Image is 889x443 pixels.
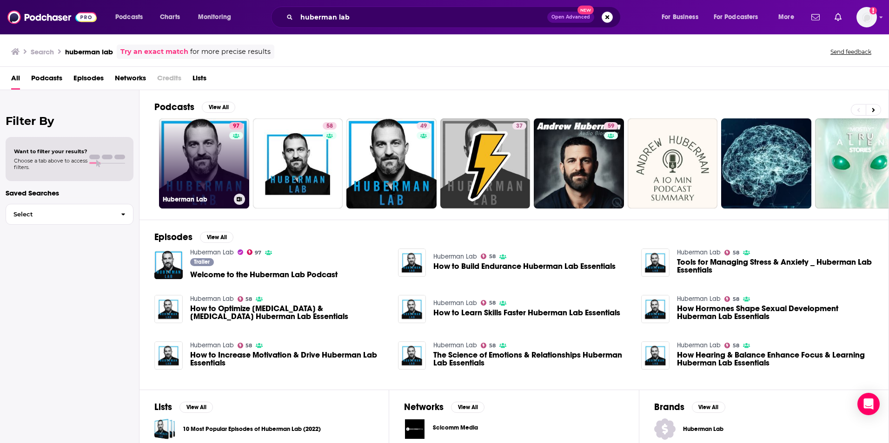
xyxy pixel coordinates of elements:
img: Welcome to the Huberman Lab Podcast [154,251,183,279]
img: How to Build Endurance Huberman Lab Essentials [398,248,426,277]
img: Tools for Managing Stress & Anxiety _ Huberman Lab Essentials [641,248,670,277]
span: Huberman Lab [683,425,738,433]
a: Huberman Lab [433,341,477,349]
a: How Hearing & Balance Enhance Focus & Learning Huberman Lab Essentials [677,351,874,367]
img: How Hearing & Balance Enhance Focus & Learning Huberman Lab Essentials [641,341,670,370]
button: Open AdvancedNew [547,12,594,23]
a: 49 [346,118,437,208]
a: 58 [238,296,252,302]
button: Send feedback [828,48,874,56]
a: 10 Most Popular Episodes of Huberman Lab (2022) [183,424,321,434]
a: 58 [481,254,496,259]
span: 58 [326,122,333,131]
span: Open Advanced [551,15,590,20]
a: 58 [238,343,252,348]
a: Try an exact match [120,46,188,57]
button: View All [451,402,484,413]
span: 97 [233,122,239,131]
a: Show notifications dropdown [808,9,823,25]
span: How to Optimize [MEDICAL_DATA] & [MEDICAL_DATA] Huberman Lab Essentials [190,305,387,320]
a: NetworksView All [404,401,484,413]
img: The Science of Emotions & Relationships Huberman Lab Essentials [398,341,426,370]
span: 58 [245,297,252,301]
button: open menu [655,10,710,25]
span: 58 [733,344,739,348]
h2: Networks [404,401,444,413]
span: Scicomm Media [433,424,478,431]
a: Podchaser - Follow, Share and Rate Podcasts [7,8,97,26]
span: Credits [157,71,181,90]
span: Want to filter your results? [14,148,87,155]
div: Search podcasts, credits, & more... [280,7,630,28]
a: 58 [323,122,337,130]
span: 37 [516,122,523,131]
span: for more precise results [190,46,271,57]
span: How Hormones Shape Sexual Development Huberman Lab Essentials [677,305,874,320]
a: Welcome to the Huberman Lab Podcast [190,271,338,279]
a: 58 [481,300,496,306]
a: 37 [512,122,526,130]
a: Huberman Lab [433,253,477,261]
span: Charts [160,11,180,24]
a: PodcastsView All [154,101,235,113]
h2: Episodes [154,231,192,243]
button: View All [692,402,725,413]
span: Select [6,211,113,217]
h2: Filter By [6,114,133,128]
a: BrandsView All [654,401,725,413]
span: How to Increase Motivation & Drive Huberman Lab Essentials [190,351,387,367]
a: 58 [724,343,739,348]
a: 37 [440,118,531,208]
a: Tools for Managing Stress & Anxiety _ Huberman Lab Essentials [677,258,874,274]
h2: Podcasts [154,101,194,113]
a: 97Huberman Lab [159,118,249,208]
a: How to Optimize Testosterone & Estrogen Huberman Lab Essentials [190,305,387,320]
img: Scicomm Media logo [404,418,425,440]
span: 58 [733,251,739,255]
a: All [11,71,20,90]
a: How to Learn Skills Faster Huberman Lab Essentials [398,295,426,323]
a: 58 [724,250,739,255]
a: 97 [247,249,262,255]
a: 97 [229,122,243,130]
img: How Hormones Shape Sexual Development Huberman Lab Essentials [641,295,670,323]
span: Choose a tab above to access filters. [14,157,87,170]
input: Search podcasts, credits, & more... [297,10,547,25]
span: 59 [608,122,614,131]
button: View All [200,232,233,243]
span: Podcasts [115,11,143,24]
span: More [778,11,794,24]
p: Saved Searches [6,189,133,197]
a: 58 [724,296,739,302]
span: 49 [420,122,427,131]
a: How to Learn Skills Faster Huberman Lab Essentials [433,309,620,317]
a: Huberman Lab [190,295,234,303]
button: View All [179,402,213,413]
span: New [577,6,594,14]
a: How to Build Endurance Huberman Lab Essentials [433,262,616,270]
a: Charts [154,10,186,25]
a: How to Increase Motivation & Drive Huberman Lab Essentials [154,341,183,370]
h2: Brands [654,401,684,413]
img: How to Optimize Testosterone & Estrogen Huberman Lab Essentials [154,295,183,323]
a: Huberman Lab [677,295,721,303]
span: 58 [733,297,739,301]
a: EpisodesView All [154,231,233,243]
span: 97 [255,251,261,255]
img: User Profile [856,7,877,27]
span: 58 [489,254,496,259]
a: Show notifications dropdown [831,9,845,25]
a: Huberman Lab [677,248,721,256]
a: Networks [115,71,146,90]
span: 58 [245,344,252,348]
a: Podcasts [31,71,62,90]
a: 59 [534,118,624,208]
